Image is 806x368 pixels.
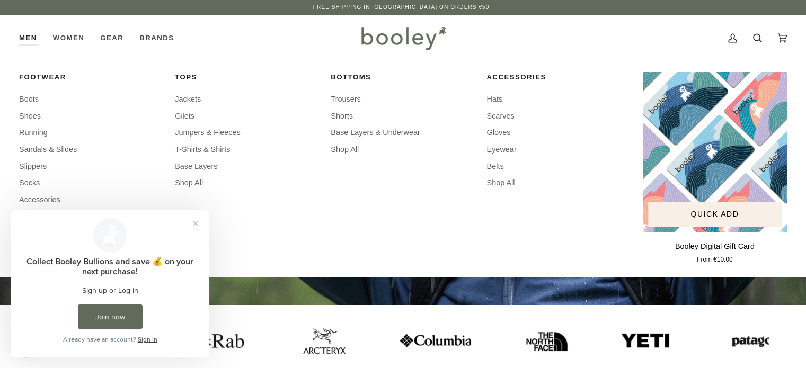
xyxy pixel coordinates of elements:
[19,194,163,206] a: Accessories
[19,177,163,189] a: Socks
[331,111,475,122] a: Shorts
[648,202,782,227] button: Quick add
[331,72,475,83] span: Bottoms
[92,15,131,61] a: Gear
[690,209,739,220] span: Quick add
[486,72,631,88] a: Accessories
[45,15,92,61] a: Women
[486,144,631,156] a: Eyewear
[19,72,163,83] span: Footwear
[175,161,319,173] a: Base Layers
[175,111,319,122] a: Gilets
[19,127,163,139] a: Running
[19,111,163,122] a: Shoes
[175,72,319,88] a: Tops
[331,144,475,156] a: Shop All
[175,144,319,156] a: T-Shirts & Shirts
[486,127,631,139] a: Gloves
[19,15,45,61] a: Men
[643,72,787,232] a: Booley Digital Gift Card
[486,161,631,173] a: Belts
[53,33,84,43] span: Women
[19,15,45,61] div: Men Footwear Boots Shoes Running Sandals & Slides Slippers Socks Accessories Shop All Tops Jacket...
[486,177,631,189] a: Shop All
[19,144,163,156] a: Sandals & Slides
[486,72,631,83] span: Accessories
[19,94,163,105] a: Boots
[19,72,163,88] a: Footwear
[331,72,475,88] a: Bottoms
[331,94,475,105] a: Trousers
[100,33,123,43] span: Gear
[131,15,182,61] a: Brands
[643,72,787,232] product-grid-item-variant: €10.00
[175,94,319,105] a: Jackets
[331,127,475,139] a: Base Layers & Underwear
[486,111,631,122] a: Scarves
[313,3,493,12] p: Free Shipping in [GEOGRAPHIC_DATA] on Orders €50+
[175,127,319,139] a: Jumpers & Fleeces
[486,94,631,105] a: Hats
[175,177,319,189] a: Shop All
[643,237,787,265] a: Booley Digital Gift Card
[697,255,732,265] span: From €10.00
[19,161,163,173] a: Slippers
[11,210,209,357] iframe: Loyalty program pop-up with offers and actions
[675,241,755,253] p: Booley Digital Gift Card
[357,23,449,53] img: Booley
[643,72,787,264] product-grid-item: Booley Digital Gift Card
[139,33,174,43] span: Brands
[175,72,319,83] span: Tops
